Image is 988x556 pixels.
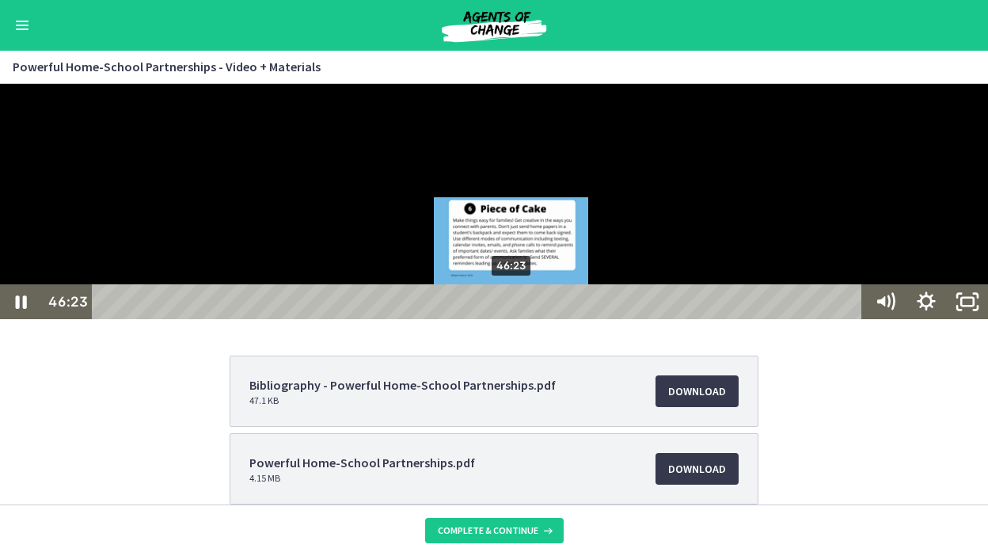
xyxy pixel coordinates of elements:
span: 4.15 MB [249,472,475,485]
button: Show settings menu [906,200,947,235]
span: Bibliography - Powerful Home-School Partnerships.pdf [249,375,556,394]
span: Powerful Home-School Partnerships.pdf [249,453,475,472]
img: Agents of Change [399,6,589,44]
span: 47.1 KB [249,394,556,407]
button: Unfullscreen [947,200,988,235]
button: Enable menu [13,16,32,35]
span: Complete & continue [438,524,538,537]
span: Download [668,382,726,401]
span: Download [668,459,726,478]
a: Download [655,375,739,407]
button: Complete & continue [425,518,564,543]
div: Playbar [103,200,857,235]
button: Mute [864,200,906,235]
h3: Powerful Home-School Partnerships - Video + Materials [13,57,956,76]
a: Download [655,453,739,485]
